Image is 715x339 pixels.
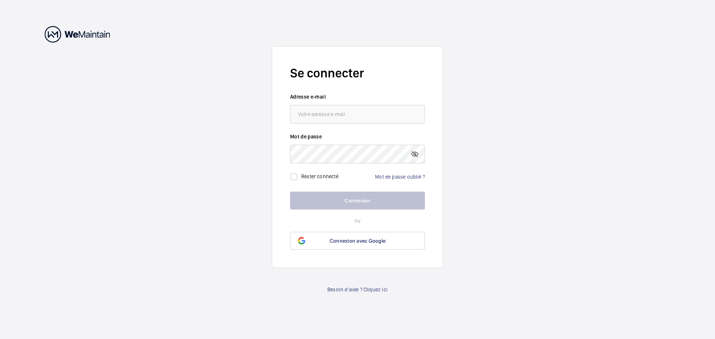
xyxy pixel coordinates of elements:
[330,238,385,244] span: Connexion avec Google
[327,286,388,293] a: Besoin d'aide ? Cliquez ici
[290,93,425,100] label: Adresse e-mail
[290,217,425,224] p: ou
[301,173,339,179] label: Rester connecté
[375,174,425,180] a: Mot de passe oublié ?
[290,133,425,140] label: Mot de passe
[290,192,425,210] button: Connexion
[290,105,425,124] input: Votre adresse e-mail
[290,64,425,82] h2: Se connecter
